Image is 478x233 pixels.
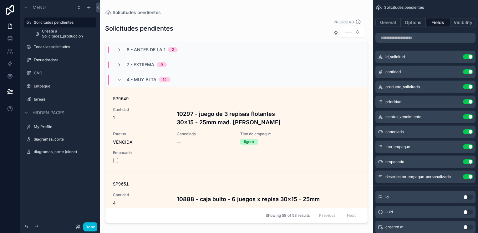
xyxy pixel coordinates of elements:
span: Cantidad [113,192,169,197]
label: My Profile [34,124,93,129]
span: Hidden pages [33,110,64,116]
span: 4 [113,200,169,206]
button: Done [83,222,97,231]
span: Create a Solicitudes_produccion [42,29,93,39]
label: CNC [34,71,93,76]
span: Tipo de empaque [240,131,360,136]
label: Escuadradora [34,57,93,62]
span: VENCIDA [113,139,133,145]
label: tareas [34,97,93,102]
button: Fields [426,18,451,27]
span: Cancelada [177,131,233,136]
span: cantidad [385,69,401,74]
span: Empacado [113,150,169,155]
span: -- [177,139,181,145]
span: 8 - Antes de la 1 [127,47,165,53]
div: ligero [244,139,254,145]
span: empacado [385,159,404,164]
span: Estatus [113,131,169,136]
button: Select Button [340,26,365,38]
span: prioridad [385,99,401,104]
h4: 10297 - juego de 3 repisas flotantes 30x15 - 25mm mad. [PERSON_NAME] [177,110,360,126]
div: SP9649 [113,96,360,102]
span: Solicitudes pendientes [113,9,161,16]
button: General [375,18,401,27]
span: Menu [33,4,46,11]
span: estatus_vencimiento [385,114,421,119]
label: PRIORIDAD [333,19,354,25]
span: 7 - Extrema [127,62,154,68]
span: ---- [345,29,353,35]
a: Solicitudes pendientes [105,9,161,16]
a: Create a Solicitudes_produccion [31,29,96,39]
span: tipo_empaque [385,144,410,149]
span: producto_solicitado [385,84,420,89]
label: diagramas_corte [34,137,93,142]
span: uuid [385,210,393,215]
span: cancelada [385,129,404,134]
span: Showing 58 of 58 results [266,213,310,218]
span: Solicitudes pendientes [384,5,424,10]
label: diagramas_corte (clone) [34,149,93,154]
label: Solicitudes pendientes [34,20,93,25]
div: SP9651 [113,181,360,187]
span: Cantidad [113,107,169,112]
h1: Solicitudes pendientes [105,24,173,33]
div: 2 [172,47,174,52]
h4: 10888 - caja bulto - 6 juegos x repisa 30x15 - 25mm [177,195,360,203]
label: Empaque [34,84,93,89]
button: Visibility [450,18,475,27]
span: id [385,195,389,200]
span: 1 [113,115,169,121]
span: id_solicitud [385,54,405,59]
div: 9 [160,62,163,67]
label: Todas las solicitudes [34,44,93,49]
span: descripcion_empaque_personalizado [385,174,451,179]
span: 4 - Muy Alta [127,77,156,83]
button: Options [401,18,426,27]
div: 14 [163,77,167,82]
